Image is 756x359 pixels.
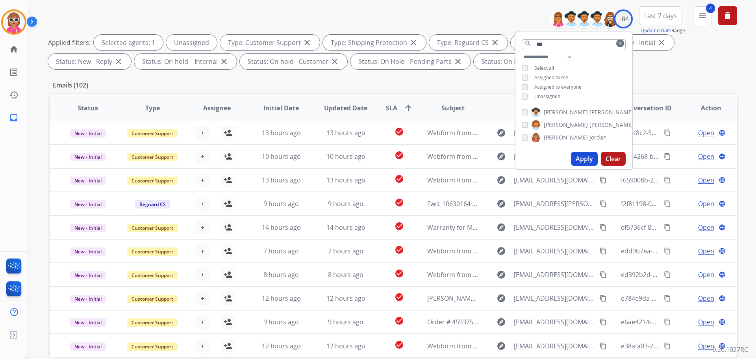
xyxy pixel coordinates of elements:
mat-icon: history [9,90,19,100]
img: avatar [3,11,25,33]
span: 13 hours ago [262,128,301,137]
button: Updated Date [641,28,671,34]
span: [EMAIL_ADDRESS][PERSON_NAME][DOMAIN_NAME] [514,199,595,208]
span: 7 hours ago [328,247,363,255]
mat-icon: person_add [223,175,233,185]
span: 12 hours ago [326,294,365,303]
mat-icon: check_circle [395,221,404,231]
span: Customer Support [127,129,178,138]
span: [EMAIL_ADDRESS][DOMAIN_NAME] [514,128,595,138]
button: + [195,267,211,283]
span: [EMAIL_ADDRESS][DOMAIN_NAME] [514,294,595,303]
mat-icon: content_copy [600,224,607,231]
span: Open [698,175,714,185]
span: Updated Date [324,103,367,113]
mat-icon: content_copy [600,318,607,326]
mat-icon: language [719,177,726,184]
mat-icon: check_circle [395,174,404,184]
mat-icon: check_circle [395,292,404,302]
span: Subject [441,103,465,113]
p: Emails (102) [50,80,91,90]
span: ed392b2d-6261-4ff8-99b6-0ff981c5f8d1 [621,270,737,279]
mat-icon: content_copy [664,295,671,302]
mat-icon: content_copy [664,153,671,160]
span: + [201,199,204,208]
span: Conversation ID [621,103,672,113]
span: Warranty for MARTDAN4GTN1 [427,223,517,232]
mat-icon: language [719,318,726,326]
span: [EMAIL_ADDRESS][DOMAIN_NAME] [514,223,595,232]
mat-icon: close [409,38,418,47]
mat-icon: close [490,38,500,47]
span: [EMAIL_ADDRESS][DOMAIN_NAME] [514,317,595,327]
mat-icon: home [9,45,19,54]
span: 10 hours ago [326,152,365,161]
div: Type: Customer Support [220,35,320,50]
span: 12 hours ago [262,294,301,303]
span: 10 hours ago [262,152,301,161]
span: Open [698,223,714,232]
span: New - Initial [70,271,106,279]
span: Customer Support [127,295,178,303]
mat-icon: person_add [223,152,233,161]
span: f659008b-204f-4e93-a883-8d0d47e05eae [621,176,740,184]
span: 13 hours ago [326,176,365,184]
span: New - Initial [70,295,106,303]
span: Open [698,246,714,256]
span: Assignee [203,103,231,113]
span: 9 hours ago [263,318,299,326]
mat-icon: language [719,129,726,136]
mat-icon: content_copy [600,177,607,184]
button: + [195,125,211,141]
mat-icon: arrow_upward [404,103,413,113]
span: [EMAIL_ADDRESS][DOMAIN_NAME] [514,341,595,351]
span: [PERSON_NAME] [589,121,634,129]
span: Webform from [EMAIL_ADDRESS][DOMAIN_NAME] on [DATE] [427,342,606,350]
mat-icon: person_add [223,199,233,208]
mat-icon: explore [497,317,506,327]
span: Open [698,270,714,279]
mat-icon: language [719,295,726,302]
span: Customer Support [127,318,178,327]
mat-icon: person_add [223,128,233,138]
span: Open [698,152,714,161]
span: Initial Date [263,103,299,113]
mat-icon: language [719,224,726,231]
mat-icon: check_circle [395,151,404,160]
mat-icon: check_circle [395,198,404,207]
span: [EMAIL_ADDRESS][DOMAIN_NAME] [514,270,595,279]
div: Status: New - Reply [48,54,131,69]
span: + [201,246,204,256]
span: New - Initial [70,177,106,185]
mat-icon: explore [497,199,506,208]
span: [EMAIL_ADDRESS][DOMAIN_NAME] [514,152,595,161]
mat-icon: explore [497,175,506,185]
mat-icon: close [657,38,666,47]
mat-icon: explore [497,246,506,256]
span: Customer Support [127,224,178,232]
mat-icon: content_copy [600,295,607,302]
span: SLA [386,103,397,113]
mat-icon: content_copy [664,129,671,136]
span: + [201,317,204,327]
mat-icon: explore [497,152,506,161]
span: + [201,152,204,161]
div: +84 [614,9,633,28]
span: Customer Support [127,342,178,351]
mat-icon: language [719,200,726,207]
button: + [195,314,211,330]
mat-icon: content_copy [664,247,671,255]
span: Customer Support [127,247,178,256]
mat-icon: language [719,153,726,160]
span: [PERSON_NAME] lexus error screenshot Image risk details [427,294,598,303]
span: Customer Support [127,177,178,185]
span: + [201,223,204,232]
mat-icon: close [453,57,463,66]
mat-icon: person_add [223,246,233,256]
span: f2f81198-0008-425c-8ac3-fa5bc2613a03 [621,199,737,208]
span: [PERSON_NAME] [544,134,588,141]
button: + [195,149,211,164]
span: 8 hours ago [328,270,363,279]
mat-icon: close [219,57,229,66]
div: Selected agents: 1 [94,35,163,50]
